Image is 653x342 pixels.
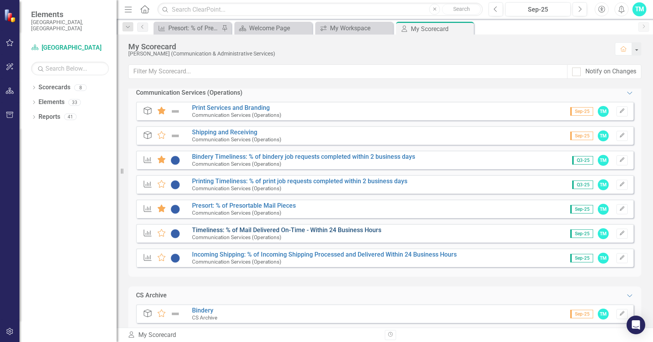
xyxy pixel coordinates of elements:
img: Baselining [170,253,180,263]
button: TM [632,2,646,16]
div: TM [598,106,609,117]
a: Printing Timeliness: % of print job requests completed within 2 business days [192,177,407,185]
span: Sep-25 [570,205,593,214]
a: Presort: % of Presortable Mail Pieces [155,23,220,33]
a: Elements [38,98,65,107]
button: Search [442,4,481,15]
img: Baselining [170,180,180,189]
img: Not Defined [170,131,180,141]
div: 41 [64,114,77,120]
div: My Scorecard [127,331,379,340]
div: My Workspace [330,23,391,33]
small: Communication Services (Operations) [192,161,281,167]
input: Search ClearPoint... [157,3,483,16]
small: Communication Services (Operations) [192,112,281,118]
small: CS Archive [192,314,217,321]
small: Communication Services (Operations) [192,234,281,240]
div: My Scorecard [128,42,607,51]
a: [GEOGRAPHIC_DATA] [31,43,109,52]
div: 8 [74,84,87,91]
a: Timeliness: % of Mail Delivered On-Time - Within 24 Business Hours [192,226,381,234]
div: TM [598,253,609,264]
a: My Workspace [317,23,391,33]
small: Communication Services (Operations) [192,210,281,216]
small: [GEOGRAPHIC_DATA], [GEOGRAPHIC_DATA] [31,19,109,32]
a: Bindery [192,307,213,314]
div: TM [598,204,609,215]
button: Sep-25 [505,2,571,16]
a: Presort: % of Presortable Mail Pieces [192,202,296,209]
small: Communication Services (Operations) [192,136,281,142]
div: CS Archive [136,291,167,300]
img: Not Defined [170,107,180,116]
div: TM [598,228,609,239]
span: Sep-25 [570,107,593,116]
img: ClearPoint Strategy [4,9,17,23]
span: Sep-25 [570,310,593,318]
input: Filter My Scorecard... [128,64,567,79]
a: Bindery Timeliness: % of bindery job requests completed within 2 business days [192,153,415,160]
span: Sep-25 [570,132,593,140]
span: Search [453,6,470,12]
small: Communication Services (Operations) [192,259,281,265]
div: Presort: % of Presortable Mail Pieces [168,23,220,33]
a: Incoming Shipping: % of Incoming Shipping Processed and Delivered Within 24 Business Hours [192,251,457,258]
span: Sep-25 [570,254,593,262]
span: Sep-25 [570,229,593,238]
img: Baselining [170,205,180,214]
div: Notify on Changes [585,67,636,76]
div: My Scorecard [411,24,472,34]
a: Scorecards [38,83,70,92]
span: Elements [31,10,109,19]
a: Welcome Page [236,23,310,33]
img: Baselining [170,229,180,238]
div: [PERSON_NAME] (Communication & Administrative Services) [128,51,607,57]
span: Q3-25 [572,181,593,189]
input: Search Below... [31,62,109,75]
a: Reports [38,113,60,122]
div: TM [598,179,609,190]
img: Not Defined [170,309,180,319]
small: Communication Services (Operations) [192,185,281,191]
div: TM [598,309,609,319]
img: Baselining [170,156,180,165]
a: Print Services and Branding [192,104,270,111]
span: Q3-25 [572,156,593,165]
div: Open Intercom Messenger [627,316,645,334]
a: Shipping and Receiving [192,128,257,136]
div: 33 [68,99,81,106]
div: TM [598,130,609,141]
div: TM [598,155,609,166]
div: Communication Services (Operations) [136,89,243,97]
div: Sep-25 [508,5,568,14]
div: Welcome Page [249,23,310,33]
